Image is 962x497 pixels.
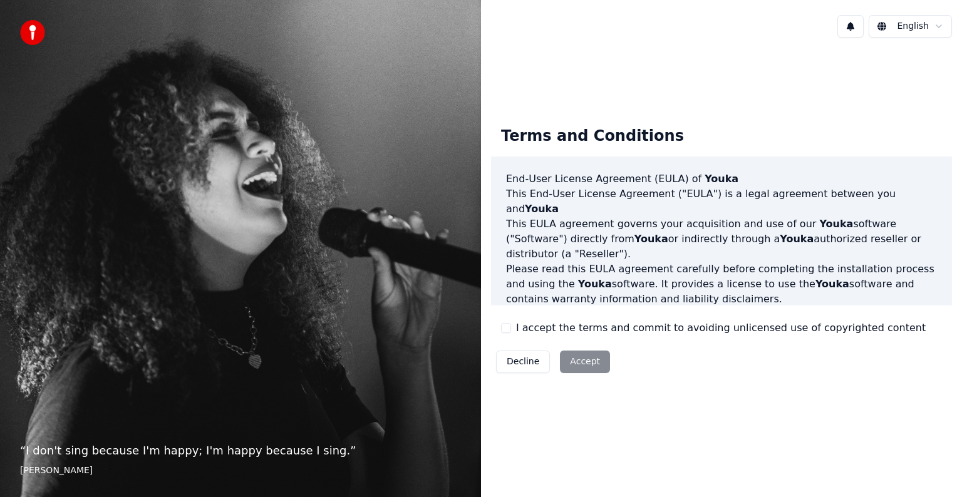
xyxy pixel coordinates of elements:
img: youka [20,20,45,45]
p: Please read this EULA agreement carefully before completing the installation process and using th... [506,262,937,307]
span: Youka [634,233,668,245]
span: Youka [815,278,849,290]
span: Youka [705,173,738,185]
span: Youka [578,278,612,290]
label: I accept the terms and commit to avoiding unlicensed use of copyrighted content [516,320,926,336]
span: Youka [525,203,559,215]
p: This EULA agreement governs your acquisition and use of our software ("Software") directly from o... [506,217,937,262]
p: This End-User License Agreement ("EULA") is a legal agreement between you and [506,187,937,217]
p: “ I don't sing because I'm happy; I'm happy because I sing. ” [20,442,461,459]
button: Decline [496,351,550,373]
span: Youka [780,233,814,245]
span: Youka [819,218,853,230]
h3: End-User License Agreement (EULA) of [506,172,937,187]
div: Terms and Conditions [491,116,694,156]
footer: [PERSON_NAME] [20,464,461,477]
